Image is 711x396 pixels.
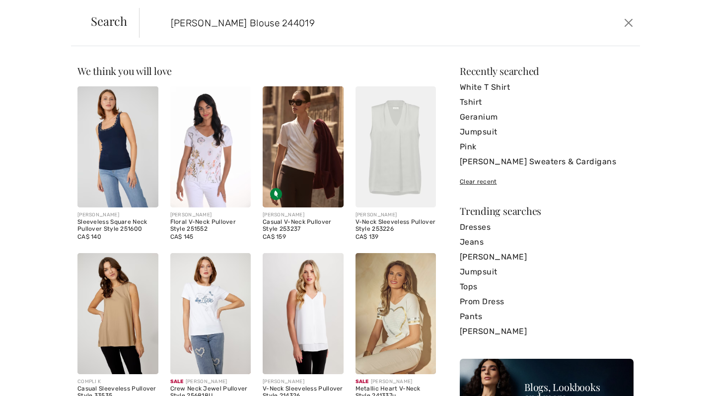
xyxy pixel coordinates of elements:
[355,211,436,219] div: [PERSON_NAME]
[460,250,634,264] a: [PERSON_NAME]
[170,219,251,233] div: Floral V-Neck Pullover Style 251552
[460,66,634,76] div: Recently searched
[263,86,344,207] img: Casual V-Neck Pullover Style 253237. Winter White
[170,211,251,219] div: [PERSON_NAME]
[355,233,379,240] span: CA$ 139
[460,309,634,324] a: Pants
[77,64,172,77] span: We think you will love
[170,86,251,207] img: Floral V-Neck Pullover Style 251552. White
[22,7,43,16] span: Help
[77,86,158,207] img: Sleeveless Square Neck Pullover Style 251600. White
[460,264,634,279] a: Jumpsuit
[460,294,634,309] a: Prom Dress
[263,211,344,219] div: [PERSON_NAME]
[460,279,634,294] a: Tops
[460,235,634,250] a: Jeans
[355,253,436,374] img: Metallic Heart V-Neck Style 241337u. White
[163,8,507,38] input: TYPE TO SEARCH
[460,324,634,339] a: [PERSON_NAME]
[263,253,344,374] img: V-Neck Sleeveless Pullover Style 214326. White
[460,80,634,95] a: White T Shirt
[263,378,344,386] div: [PERSON_NAME]
[263,233,286,240] span: CA$ 159
[170,379,184,385] span: Sale
[460,139,634,154] a: Pink
[460,125,634,139] a: Jumpsuit
[77,378,158,386] div: COMPLI K
[355,379,369,385] span: Sale
[460,206,634,216] div: Trending searches
[460,220,634,235] a: Dresses
[355,86,436,207] img: V-Neck Sleeveless Pullover Style 253226. Winter White
[460,154,634,169] a: [PERSON_NAME] Sweaters & Cardigans
[460,110,634,125] a: Geranium
[77,233,101,240] span: CA$ 140
[91,15,127,27] span: Search
[77,219,158,233] div: Sleeveless Square Neck Pullover Style 251600
[460,95,634,110] a: Tshirt
[77,253,158,374] img: Casual Sleeveless Pullover Style 33535. White
[355,219,436,233] div: V-Neck Sleeveless Pullover Style 253226
[460,177,634,186] div: Clear recent
[170,378,251,386] div: [PERSON_NAME]
[355,378,436,386] div: [PERSON_NAME]
[263,219,344,233] div: Casual V-Neck Pullover Style 253237
[77,211,158,219] div: [PERSON_NAME]
[170,253,251,374] img: Crew Neck Jewel Pullover Style 256818U. White
[621,15,636,31] button: Close
[270,188,282,200] img: Sustainable Fabric
[170,233,194,240] span: CA$ 145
